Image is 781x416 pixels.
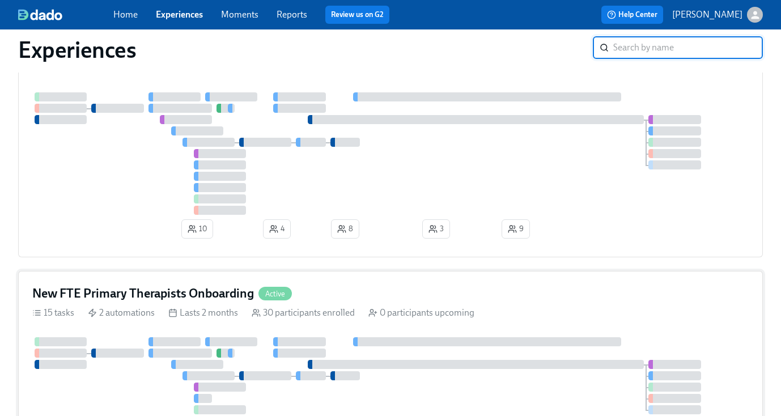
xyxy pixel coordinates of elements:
span: 10 [188,223,207,235]
a: New PTE Primary Therapist OnboardingActive14 tasks 3 automations Lasts 2 months 34 participants e... [18,26,763,257]
a: Moments [221,9,258,20]
button: 3 [422,219,450,239]
img: dado [18,9,62,20]
button: 9 [502,219,530,239]
button: Help Center [601,6,663,24]
button: [PERSON_NAME] [672,7,763,23]
button: 10 [181,219,213,239]
button: 8 [331,219,359,239]
a: Reports [277,9,307,20]
h4: New FTE Primary Therapists Onboarding [32,285,254,302]
a: Home [113,9,138,20]
a: dado [18,9,113,20]
a: Review us on G2 [331,9,384,20]
span: 8 [337,223,353,235]
span: Help Center [607,9,657,20]
div: Lasts 2 months [168,307,238,319]
div: 15 tasks [32,307,74,319]
div: 30 participants enrolled [252,307,355,319]
span: 4 [269,223,285,235]
p: [PERSON_NAME] [672,9,742,21]
input: Search by name [613,36,763,59]
button: Review us on G2 [325,6,389,24]
button: 4 [263,219,291,239]
a: Experiences [156,9,203,20]
div: 0 participants upcoming [368,307,474,319]
div: 2 automations [88,307,155,319]
span: 9 [508,223,524,235]
h1: Experiences [18,36,137,63]
span: 3 [428,223,444,235]
span: Active [258,290,292,298]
